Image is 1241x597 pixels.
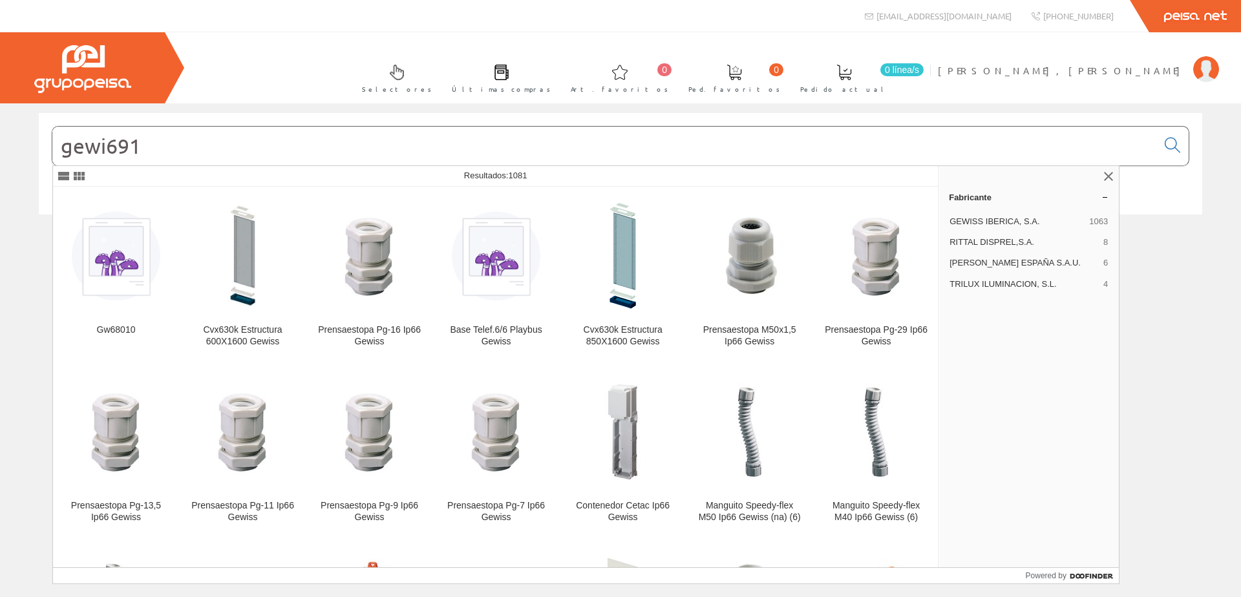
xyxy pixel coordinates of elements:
img: Prensaestopa Pg-13,5 Ip66 Gewiss [77,382,155,481]
span: Art. favoritos [571,83,668,96]
div: Prensaestopa M50x1,5 Ip66 Gewiss [697,324,802,348]
span: 8 [1103,236,1108,248]
span: 1081 [508,171,527,180]
div: Prensaestopa Pg-11 Ip66 Gewiss [190,500,295,523]
img: Manguito Speedy-flex M50 Ip66 Gewiss (na) (6) [710,382,789,481]
a: Prensaestopa Pg-11 Ip66 Gewiss Prensaestopa Pg-11 Ip66 Gewiss [180,363,306,538]
div: Manguito Speedy-flex M40 Ip66 Gewiss (6) [823,500,929,523]
div: Prensaestopa Pg-9 Ip66 Gewiss [317,500,422,523]
span: 6 [1103,257,1108,269]
img: Base Telef.6/6 Playbus Gewiss [443,203,549,308]
div: Contenedor Cetac Ip66 Gewiss [570,500,675,523]
a: Últimas compras [439,54,557,101]
div: Prensaestopa Pg-7 Ip66 Gewiss [443,500,549,523]
span: Ped. favoritos [688,83,780,96]
a: [PERSON_NAME], [PERSON_NAME] [938,54,1219,66]
img: Prensaestopa Pg-7 Ip66 Gewiss [457,382,535,481]
a: Prensaestopa Pg-16 Ip66 Gewiss Prensaestopa Pg-16 Ip66 Gewiss [306,187,432,362]
span: Últimas compras [452,83,551,96]
a: Prensaestopa M50x1,5 Ip66 Gewiss Prensaestopa M50x1,5 Ip66 Gewiss [686,187,812,362]
img: Prensaestopa Pg-9 Ip66 Gewiss [330,382,408,481]
a: Gw68010 Gw68010 [53,187,179,362]
img: Prensaestopa Pg-16 Ip66 Gewiss [330,207,408,305]
a: Base Telef.6/6 Playbus Gewiss Base Telef.6/6 Playbus Gewiss [433,187,559,362]
div: Prensaestopa Pg-16 Ip66 Gewiss [317,324,422,348]
a: Selectores [349,54,438,101]
span: Pedido actual [800,83,888,96]
a: Manguito Speedy-flex M50 Ip66 Gewiss (na) (6) Manguito Speedy-flex M50 Ip66 Gewiss (na) (6) [686,363,812,538]
img: Prensaestopa Pg-29 Ip66 Gewiss [837,207,915,305]
a: Manguito Speedy-flex M40 Ip66 Gewiss (6) Manguito Speedy-flex M40 Ip66 Gewiss (6) [813,363,939,538]
img: Grupo Peisa [34,45,131,93]
span: Powered by [1026,570,1066,581]
span: 1063 [1089,216,1108,227]
span: GEWISS IBERICA, S.A. [949,216,1084,227]
a: Prensaestopa Pg-13,5 Ip66 Gewiss Prensaestopa Pg-13,5 Ip66 Gewiss [53,363,179,538]
div: Cvx630k Estructura 600X1600 Gewiss [190,324,295,348]
div: © Grupo Peisa [39,231,1202,242]
span: TRILUX ILUMINACION, S.L. [949,278,1098,290]
a: Prensaestopa Pg-9 Ip66 Gewiss Prensaestopa Pg-9 Ip66 Gewiss [306,363,432,538]
div: Prensaestopa Pg-13,5 Ip66 Gewiss [63,500,169,523]
span: [PERSON_NAME] ESPAÑA S.A.U. [949,257,1098,269]
a: Prensaestopa Pg-29 Ip66 Gewiss Prensaestopa Pg-29 Ip66 Gewiss [813,187,939,362]
span: Selectores [362,83,432,96]
a: Fabricante [939,187,1119,207]
span: 0 línea/s [880,63,924,76]
img: Gw68010 [63,203,169,308]
img: Cvx630k Estructura 600X1600 Gewiss [190,203,295,308]
a: Contenedor Cetac Ip66 Gewiss Contenedor Cetac Ip66 Gewiss [560,363,686,538]
a: Powered by [1026,568,1119,583]
span: 0 [769,63,783,76]
span: [PHONE_NUMBER] [1043,10,1114,21]
img: Prensaestopa M50x1,5 Ip66 Gewiss [710,207,789,305]
span: [EMAIL_ADDRESS][DOMAIN_NAME] [876,10,1012,21]
img: Contenedor Cetac Ip66 Gewiss [584,382,663,481]
span: [PERSON_NAME], [PERSON_NAME] [938,64,1187,77]
a: Cvx630k Estructura 600X1600 Gewiss Cvx630k Estructura 600X1600 Gewiss [180,187,306,362]
span: Resultados: [464,171,527,180]
a: Prensaestopa Pg-7 Ip66 Gewiss Prensaestopa Pg-7 Ip66 Gewiss [433,363,559,538]
div: Prensaestopa Pg-29 Ip66 Gewiss [823,324,929,348]
img: Cvx630k Estructura 850X1600 Gewiss [570,203,675,308]
span: 4 [1103,278,1108,290]
div: Cvx630k Estructura 850X1600 Gewiss [570,324,675,348]
div: Base Telef.6/6 Playbus Gewiss [443,324,549,348]
img: Manguito Speedy-flex M40 Ip66 Gewiss (6) [837,382,915,481]
a: Cvx630k Estructura 850X1600 Gewiss Cvx630k Estructura 850X1600 Gewiss [560,187,686,362]
span: RITTAL DISPREL,S.A. [949,236,1098,248]
img: Prensaestopa Pg-11 Ip66 Gewiss [204,382,282,481]
input: Buscar... [52,127,1157,165]
span: 0 [657,63,672,76]
div: Gw68010 [63,324,169,336]
div: Manguito Speedy-flex M50 Ip66 Gewiss (na) (6) [697,500,802,523]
